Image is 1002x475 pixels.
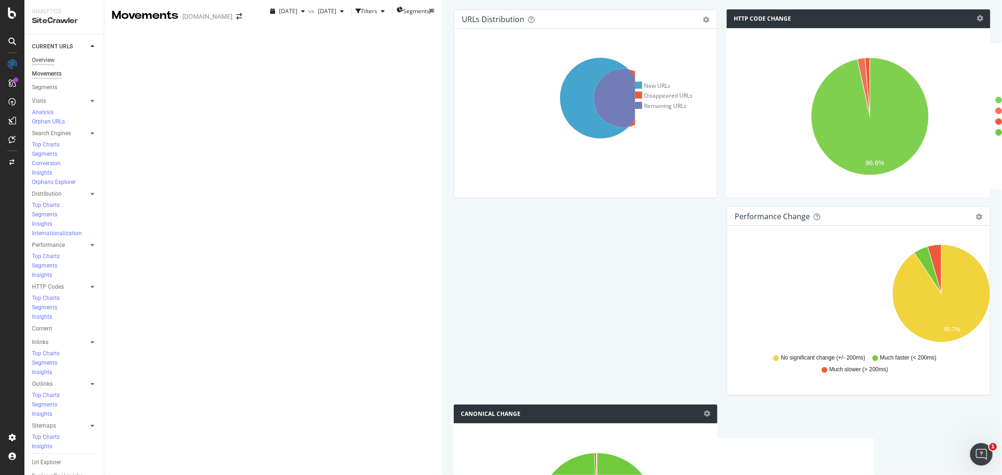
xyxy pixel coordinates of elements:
div: Top Charts [32,294,60,302]
div: Top Charts [32,201,60,209]
div: Segments [32,83,57,92]
span: Much faster (< 200ms) [880,354,936,362]
a: Movements [32,69,97,79]
div: Top Charts [32,391,60,399]
div: Segments [32,304,57,312]
iframe: Intercom live chat [970,443,993,466]
a: Segments [32,210,97,220]
span: Much slower (> 200ms) [829,366,888,374]
div: Top Charts [32,433,60,441]
i: Options [704,410,710,417]
div: Content [32,324,52,334]
h4: HTTP Code Change [734,14,791,23]
div: Segments [32,150,57,158]
div: Insights [32,368,52,376]
div: SiteCrawler [32,15,96,26]
a: Internationalization [32,229,97,238]
div: Movements [112,8,179,23]
a: Conversion [32,159,97,169]
span: 2024 Jul. 7th [314,7,336,15]
a: Orphans Explorer [32,178,97,187]
div: Conversion [32,160,61,168]
div: Remaining URLs [635,102,687,110]
text: 96.6% [866,160,885,167]
div: Segments [32,401,57,409]
div: Analysis [32,108,54,116]
div: Insights [32,443,52,451]
a: Segments [32,400,97,410]
div: Insights [32,410,52,418]
div: Inlinks [32,337,48,347]
div: Top Charts [32,141,60,149]
div: gear [976,214,982,220]
div: Insights [32,271,52,279]
a: Insights [32,271,97,280]
div: Distribution [32,189,62,199]
a: HTTP Codes [32,282,88,292]
a: Search Engines [32,129,88,138]
div: Top Charts [32,253,60,260]
span: No significant change (+/- 200ms) [781,354,865,362]
a: Sitemaps [32,421,88,431]
div: Filters [361,7,377,15]
div: URLs Distribution [462,15,524,24]
div: Search Engines [32,129,71,138]
div: Segments [32,262,57,270]
a: Top Charts [32,294,97,303]
div: Segments [32,211,57,219]
span: 1 [989,443,997,451]
div: Movements [32,69,62,79]
a: Segments [32,359,97,368]
a: Segments [32,150,97,159]
a: Segments [32,261,97,271]
a: Visits [32,96,88,106]
span: Segments [403,7,429,15]
div: gear [703,16,709,23]
a: Insights [32,442,97,452]
a: CURRENT URLS [32,42,88,52]
a: Top Charts [32,349,97,359]
span: vs [309,7,314,15]
div: Analytics [32,8,96,15]
div: arrow-right-arrow-left [236,13,242,20]
span: 2025 Aug. 19th [279,7,297,15]
div: Sitemaps [32,421,56,431]
a: Segments [32,83,97,92]
a: Top Charts [32,140,97,150]
div: Insights [32,169,52,177]
i: Options [977,15,983,22]
a: Top Charts [32,252,97,261]
div: New URLs [635,82,671,90]
h4: Canonical Change [461,409,520,419]
div: Visits [32,96,46,106]
button: Filters [356,4,388,19]
div: Url Explorer [32,458,61,467]
a: Url Explorer [32,458,97,467]
div: Overview [32,55,54,65]
a: Insights [32,368,97,377]
div: Outlinks [32,379,53,389]
a: Top Charts [32,201,97,210]
button: Segments [396,4,429,19]
a: Orphan URLs [32,117,97,127]
a: Insights [32,410,97,419]
div: Performance [32,240,65,250]
div: Segments [32,359,57,367]
div: Disappeared URLs [635,92,693,100]
a: Outlinks [32,379,88,389]
div: CURRENT URLS [32,42,73,52]
div: Orphans Explorer [32,178,76,186]
a: Performance [32,240,88,250]
a: Insights [32,220,97,229]
button: [DATE] [314,4,348,19]
a: Insights [32,169,97,178]
text: 90.7% [944,326,960,333]
div: Insights [32,313,52,321]
a: Analysis [32,108,97,117]
a: Insights [32,313,97,322]
div: Orphan URLs [32,118,65,126]
a: Overview [32,55,97,65]
a: Inlinks [32,337,88,347]
div: Top Charts [32,350,60,358]
div: Performance Change [735,212,810,221]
